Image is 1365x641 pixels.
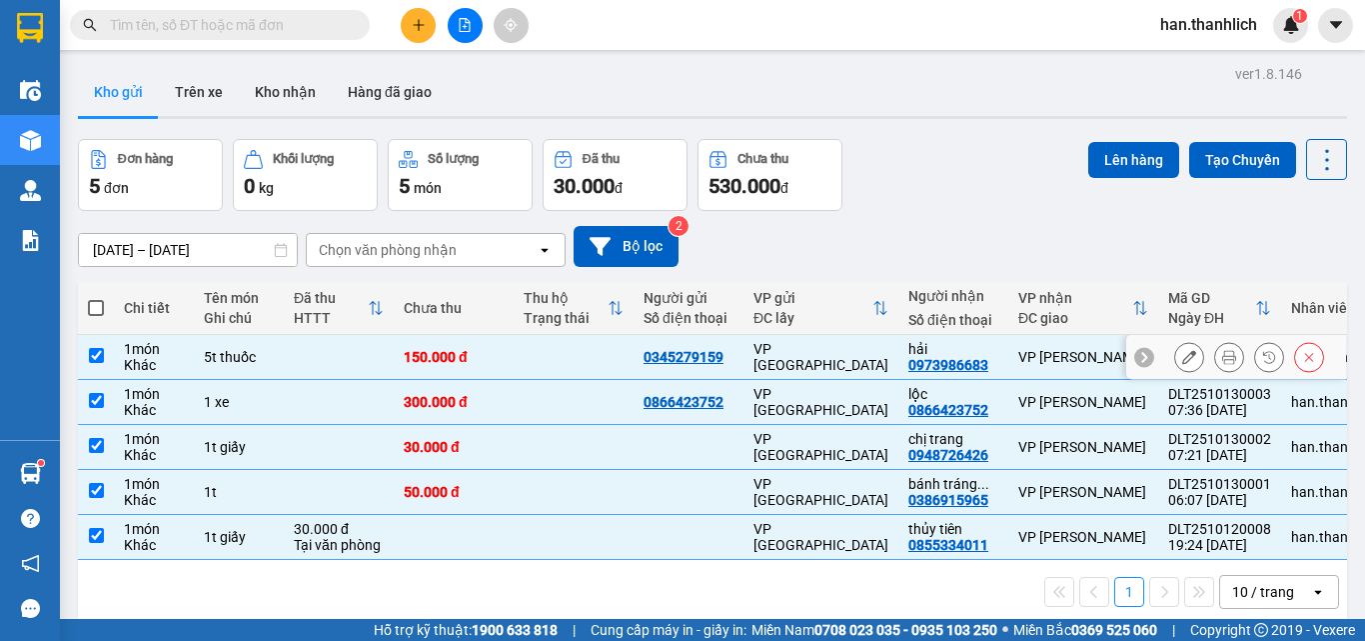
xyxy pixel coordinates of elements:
span: 5 [399,174,410,198]
strong: 0708 023 035 - 0935 103 250 [814,622,997,638]
th: Toggle SortBy [1008,282,1158,335]
button: Khối lượng0kg [233,139,378,211]
button: Kho nhận [239,68,332,116]
div: VP [PERSON_NAME] [1018,484,1148,500]
span: 5 [89,174,100,198]
button: Trên xe [159,68,239,116]
span: plus [412,18,426,32]
div: thủy tiên [908,521,998,537]
div: 0855334011 [908,537,988,553]
div: Người nhận [908,288,998,304]
svg: open [537,242,553,258]
div: 150.000 đ [404,349,504,365]
div: Khác [124,537,184,553]
div: 1 món [124,521,184,537]
div: hải [908,341,998,357]
div: VP [PERSON_NAME] [1018,394,1148,410]
button: Số lượng5món [388,139,533,211]
div: Đã thu [294,290,368,306]
strong: 0369 525 060 [1071,622,1157,638]
div: Số lượng [428,152,479,166]
img: warehouse-icon [20,463,41,484]
div: 0386915965 [908,492,988,508]
div: VP [GEOGRAPHIC_DATA] [753,341,888,373]
span: han.thanhlich [1144,12,1273,37]
div: 19:24 [DATE] [1168,537,1271,553]
span: notification [21,554,40,573]
div: Ngày ĐH [1168,310,1255,326]
div: Ghi chú [204,310,274,326]
span: 30.000 [554,174,615,198]
div: 300.000 đ [404,394,504,410]
div: 07:36 [DATE] [1168,402,1271,418]
span: message [21,599,40,618]
div: 0948726426 [908,447,988,463]
div: 50.000 đ [404,484,504,500]
div: 1 món [124,341,184,357]
div: VP [GEOGRAPHIC_DATA] [753,386,888,418]
div: 0866423752 [908,402,988,418]
img: icon-new-feature [1282,16,1300,34]
span: Miền Bắc [1013,619,1157,641]
span: Miền Nam [751,619,997,641]
th: Toggle SortBy [1158,282,1281,335]
div: VP [PERSON_NAME] [1018,529,1148,545]
sup: 1 [1293,9,1307,23]
span: 530.000 [708,174,780,198]
div: Tại văn phòng [294,537,384,553]
span: file-add [458,18,472,32]
div: bánh tráng bách hợp [908,476,998,492]
div: 1t [204,484,274,500]
img: warehouse-icon [20,130,41,151]
div: 30.000 đ [294,521,384,537]
div: ĐC giao [1018,310,1132,326]
div: 1 xe [204,394,274,410]
button: aim [494,8,529,43]
div: Số điện thoại [908,312,998,328]
svg: open [1310,584,1326,600]
button: Đơn hàng5đơn [78,139,223,211]
div: HTTT [294,310,368,326]
div: Số điện thoại [644,310,733,326]
img: logo-vxr [17,13,43,43]
div: lộc [908,386,998,402]
button: Tạo Chuyến [1189,142,1296,178]
img: warehouse-icon [20,180,41,201]
div: VP [GEOGRAPHIC_DATA] [753,521,888,553]
span: đơn [104,180,129,196]
div: 10 / trang [1232,582,1294,602]
div: Thu hộ [524,290,608,306]
div: VP [GEOGRAPHIC_DATA] [753,431,888,463]
div: Chi tiết [124,300,184,316]
div: DLT2510130002 [1168,431,1271,447]
div: 1t giấy [204,529,274,545]
button: file-add [448,8,483,43]
span: ⚪️ [1002,626,1008,634]
div: DLT2510130003 [1168,386,1271,402]
div: VP nhận [1018,290,1132,306]
div: Gửi: VP [GEOGRAPHIC_DATA] [15,117,199,159]
span: đ [780,180,788,196]
sup: 2 [669,216,688,236]
div: ver 1.8.146 [1235,63,1302,85]
div: Đơn hàng [118,152,173,166]
th: Toggle SortBy [284,282,394,335]
div: chị trang [908,431,998,447]
div: VP [GEOGRAPHIC_DATA] [753,476,888,508]
text: DLT2510130004 [113,84,262,106]
div: Chưa thu [404,300,504,316]
div: Khối lượng [273,152,334,166]
div: VP gửi [753,290,872,306]
sup: 1 [38,460,44,466]
img: warehouse-icon [20,80,41,101]
div: VP [PERSON_NAME] [1018,349,1148,365]
button: Bộ lọc [574,226,679,267]
span: Cung cấp máy in - giấy in: [591,619,746,641]
span: search [83,18,97,32]
div: Chưa thu [737,152,788,166]
div: 0345279159 [644,349,723,365]
div: Chọn văn phòng nhận [319,240,457,260]
span: món [414,180,442,196]
input: Select a date range. [79,234,297,266]
button: Chưa thu530.000đ [697,139,842,211]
